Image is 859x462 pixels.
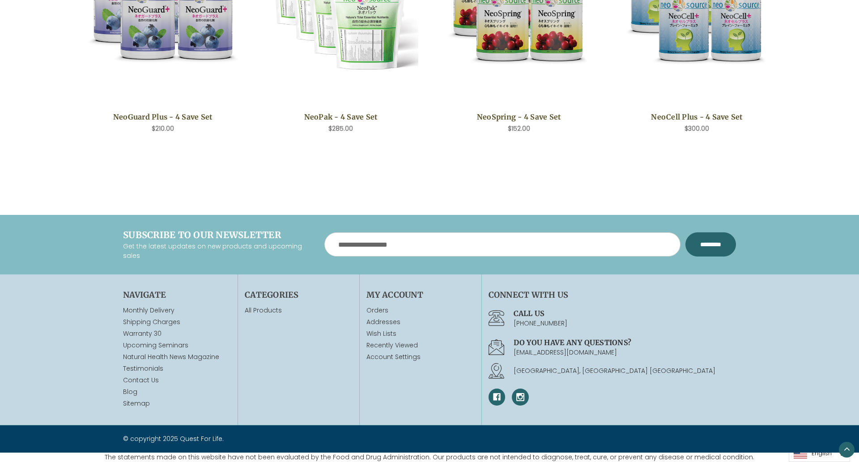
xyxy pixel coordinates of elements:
h4: Connect With Us [489,289,736,301]
a: Blog [123,387,137,396]
a: Testimonials [123,364,163,373]
a: Monthly Delivery [123,306,174,315]
a: [PHONE_NUMBER] [514,319,567,328]
a: Upcoming Seminars [123,341,188,350]
p: Get the latest updates on new products and upcoming sales [123,242,311,261]
a: [EMAIL_ADDRESS][DOMAIN_NAME] [514,348,617,357]
a: Account Settings [366,352,474,362]
a: Wish Lists [366,329,474,338]
a: NeoPak - 4 Save Set [268,111,413,122]
span: $152.00 [508,124,530,133]
a: Addresses [366,317,474,327]
span: $300.00 [685,124,709,133]
a: Warranty 30 [123,329,162,338]
a: Orders [366,306,474,315]
p: [GEOGRAPHIC_DATA], [GEOGRAPHIC_DATA] [GEOGRAPHIC_DATA] [514,366,736,376]
h4: Categories [245,289,353,301]
p: The statements made on this website have not been evaluated by the Food and Drug Administration. ... [105,453,754,462]
span: $285.00 [328,124,353,133]
span: $210.00 [152,124,174,133]
h4: Call us [514,308,736,319]
a: Sitemap [123,399,150,408]
h4: Subscribe to our newsletter [123,228,311,242]
a: Shipping Charges [123,317,180,326]
a: Recently Viewed [366,341,474,350]
a: All Products [245,306,282,315]
h4: Navigate [123,289,231,301]
h4: My Account [366,289,474,301]
a: NeoCell Plus - 4 Save Set [624,111,770,122]
a: Natural Health News Magazine [123,352,219,361]
a: Contact Us [123,376,159,385]
a: NeoGuard Plus - 4 Save Set [90,111,235,122]
p: © copyright 2025 Quest For Life. [123,434,423,444]
a: NeoSpring - 4 Save Set [446,111,591,122]
h4: Do you have any questions? [514,337,736,348]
